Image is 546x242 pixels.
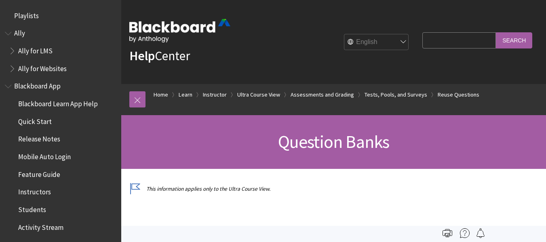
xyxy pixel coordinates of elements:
[5,9,116,23] nav: Book outline for Playlists
[18,97,98,108] span: Blackboard Learn App Help
[278,130,390,153] span: Question Banks
[476,228,485,238] img: Follow this page
[18,203,46,214] span: Students
[443,228,452,238] img: Print
[460,228,470,238] img: More help
[129,48,190,64] a: HelpCenter
[18,168,60,179] span: Feature Guide
[129,19,230,42] img: Blackboard by Anthology
[438,90,479,100] a: Reuse Questions
[14,9,39,20] span: Playlists
[496,32,532,48] input: Search
[203,90,227,100] a: Instructor
[5,27,116,76] nav: Book outline for Anthology Ally Help
[18,62,67,73] span: Ally for Websites
[291,90,354,100] a: Assessments and Grading
[14,80,61,90] span: Blackboard App
[154,90,168,100] a: Home
[365,90,427,100] a: Tests, Pools, and Surveys
[18,133,60,143] span: Release Notes
[129,185,418,193] p: This information applies only to the Ultra Course View.
[344,34,409,51] select: Site Language Selector
[18,150,71,161] span: Mobile Auto Login
[129,48,155,64] strong: Help
[18,221,63,231] span: Activity Stream
[18,185,51,196] span: Instructors
[237,90,280,100] a: Ultra Course View
[18,44,53,55] span: Ally for LMS
[18,115,52,126] span: Quick Start
[14,27,25,38] span: Ally
[179,90,192,100] a: Learn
